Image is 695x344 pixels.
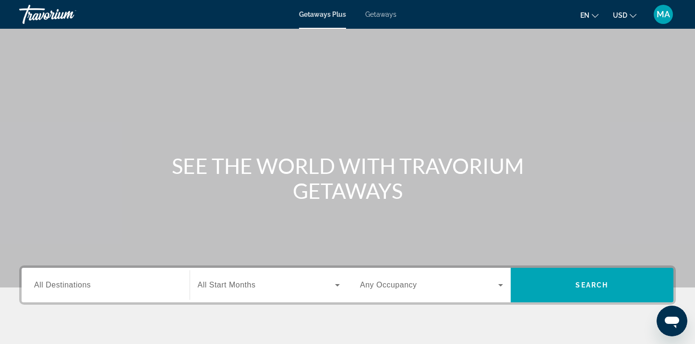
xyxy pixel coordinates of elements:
[198,281,256,289] span: All Start Months
[22,268,673,302] div: Search widget
[613,11,627,19] span: USD
[657,306,687,336] iframe: Кнопка запуска окна обмена сообщениями
[613,8,636,22] button: Change currency
[19,2,115,27] a: Travorium
[657,10,670,19] span: MA
[511,268,674,302] button: Search
[651,4,676,24] button: User Menu
[575,281,608,289] span: Search
[168,153,527,203] h1: SEE THE WORLD WITH TRAVORIUM GETAWAYS
[299,11,346,18] a: Getaways Plus
[360,281,417,289] span: Any Occupancy
[34,281,91,289] span: All Destinations
[580,8,599,22] button: Change language
[365,11,396,18] a: Getaways
[580,11,589,19] span: en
